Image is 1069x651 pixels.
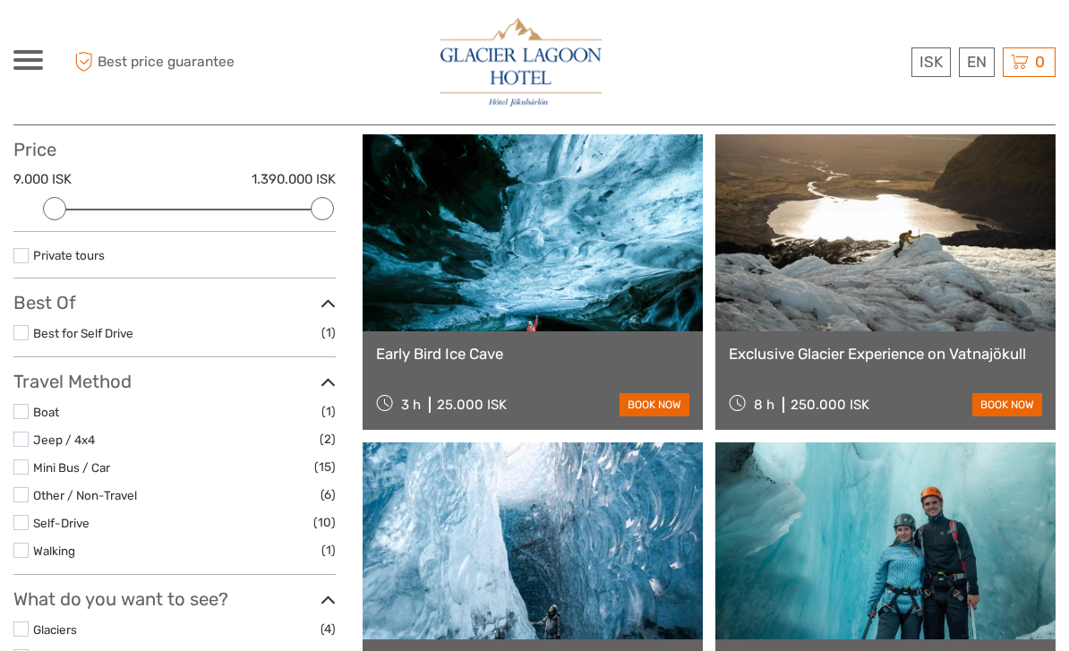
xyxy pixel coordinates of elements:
[959,47,995,77] div: EN
[33,405,59,419] a: Boat
[314,457,336,477] span: (15)
[321,619,336,639] span: (4)
[13,588,336,610] h3: What do you want to see?
[919,53,943,71] span: ISK
[33,622,77,637] a: Glaciers
[729,345,1042,363] a: Exclusive Glacier Experience on Vatnajökull
[13,170,72,189] label: 9.000 ISK
[754,397,774,413] span: 8 h
[321,540,336,561] span: (1)
[321,484,336,505] span: (6)
[33,460,110,475] a: Mini Bus / Car
[252,170,336,189] label: 1.390.000 ISK
[13,292,336,313] h3: Best Of
[313,512,336,533] span: (10)
[1032,53,1048,71] span: 0
[401,397,421,413] span: 3 h
[620,393,689,416] a: book now
[13,371,336,392] h3: Travel Method
[440,18,602,107] img: 2790-86ba44ba-e5e5-4a53-8ab7-28051417b7bc_logo_big.jpg
[321,322,336,343] span: (1)
[33,488,137,502] a: Other / Non-Travel
[33,516,90,530] a: Self-Drive
[33,433,95,447] a: Jeep / 4x4
[70,47,274,77] span: Best price guarantee
[33,326,133,340] a: Best for Self Drive
[25,31,202,46] p: We're away right now. Please check back later!
[320,429,336,450] span: (2)
[33,544,75,558] a: Walking
[376,345,689,363] a: Early Bird Ice Cave
[206,28,227,49] button: Open LiveChat chat widget
[13,139,336,160] h3: Price
[972,393,1042,416] a: book now
[321,401,336,422] span: (1)
[791,397,869,413] div: 250.000 ISK
[33,248,105,262] a: Private tours
[437,397,507,413] div: 25.000 ISK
